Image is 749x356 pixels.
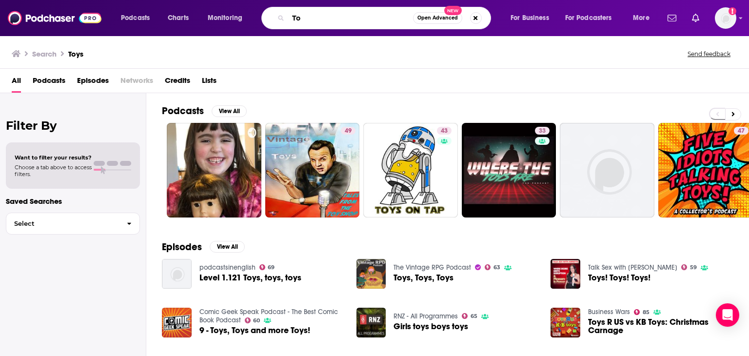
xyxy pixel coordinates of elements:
span: 47 [738,126,745,136]
a: Toys R US vs KB Toys: Christmas Carnage [588,318,733,335]
span: More [633,11,650,25]
span: Podcasts [121,11,150,25]
a: All [12,73,21,93]
span: Open Advanced [417,16,458,20]
span: Monitoring [208,11,242,25]
span: 60 [253,318,260,323]
span: 65 [471,314,477,318]
a: Charts [161,10,195,26]
a: Talk Sex with Annette [588,263,677,272]
a: Show notifications dropdown [664,10,680,26]
h3: Toys [68,49,83,59]
img: Girls toys boys toys [356,308,386,337]
a: Comic Geek Speak Podcast - The Best Comic Book Podcast [199,308,338,324]
span: 43 [441,126,448,136]
a: 47 [734,127,749,135]
img: Toys R US vs KB Toys: Christmas Carnage [551,308,580,337]
button: View All [210,241,245,253]
button: Open AdvancedNew [413,12,462,24]
div: Search podcasts, credits, & more... [271,7,500,29]
button: open menu [114,10,162,26]
span: Select [6,220,119,227]
a: Credits [165,73,190,93]
a: 43 [437,127,452,135]
button: Show profile menu [715,7,736,29]
a: 43 [363,123,458,218]
a: Toys, Toys, Toys [394,274,453,282]
a: 49 [265,123,360,218]
span: 49 [345,126,352,136]
a: 9 - Toys, Toys and more Toys! [199,326,310,335]
img: 9 - Toys, Toys and more Toys! [162,308,192,337]
button: Select [6,213,140,235]
a: 33 [535,127,550,135]
a: 33 [462,123,556,218]
span: Choose a tab above to access filters. [15,164,92,178]
span: 63 [493,265,500,270]
button: Send feedback [685,50,733,58]
span: For Podcasters [565,11,612,25]
img: User Profile [715,7,736,29]
img: Toys, Toys, Toys [356,259,386,289]
span: For Business [511,11,549,25]
span: Want to filter your results? [15,154,92,161]
button: open menu [559,10,626,26]
div: Open Intercom Messenger [716,303,739,327]
a: 59 [681,264,697,270]
a: 49 [341,127,355,135]
svg: Add a profile image [729,7,736,15]
a: PodcastsView All [162,105,247,117]
img: Level 1.121 Toys, toys, toys [162,259,192,289]
h2: Podcasts [162,105,204,117]
img: Podchaser - Follow, Share and Rate Podcasts [8,9,101,27]
a: Toys! Toys! Toys! [588,274,650,282]
a: Episodes [77,73,109,93]
a: Podcasts [33,73,65,93]
a: Level 1.121 Toys, toys, toys [199,274,301,282]
span: Charts [168,11,189,25]
a: 63 [485,264,500,270]
a: The Vintage RPG Podcast [394,263,471,272]
a: Show notifications dropdown [688,10,703,26]
h2: Episodes [162,241,202,253]
a: 69 [259,264,275,270]
p: Saved Searches [6,197,140,206]
h3: Search [32,49,57,59]
a: 60 [245,317,260,323]
span: New [444,6,462,15]
h2: Filter By [6,119,140,133]
span: Logged in as Aly1Mom [715,7,736,29]
span: 33 [539,126,546,136]
input: Search podcasts, credits, & more... [288,10,413,26]
span: 85 [643,310,650,315]
a: Lists [202,73,217,93]
button: open menu [626,10,662,26]
img: Toys! Toys! Toys! [551,259,580,289]
button: open menu [504,10,561,26]
a: RNZ - All Programmes [394,312,458,320]
a: podcastsinenglish [199,263,256,272]
a: Girls toys boys toys [394,322,468,331]
span: 59 [690,265,697,270]
a: 65 [462,313,477,319]
button: View All [212,105,247,117]
a: 85 [634,309,650,315]
span: 69 [268,265,275,270]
